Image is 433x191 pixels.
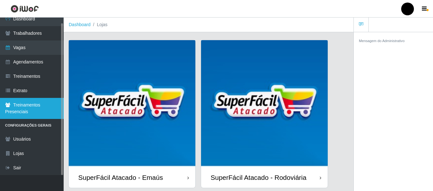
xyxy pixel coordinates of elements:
[78,173,163,181] div: SuperFácil Atacado - Emaús
[69,40,195,188] a: SuperFácil Atacado - Emaús
[211,173,306,181] div: SuperFácil Atacado - Rodoviária
[201,40,328,188] a: SuperFácil Atacado - Rodoviária
[91,21,108,28] li: Lojas
[359,39,405,43] small: Mensagem do Administrativo
[69,40,195,167] img: cardImg
[64,18,353,32] nav: breadcrumb
[201,40,328,167] img: cardImg
[69,22,91,27] a: Dashboard
[10,5,39,13] img: CoreUI Logo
